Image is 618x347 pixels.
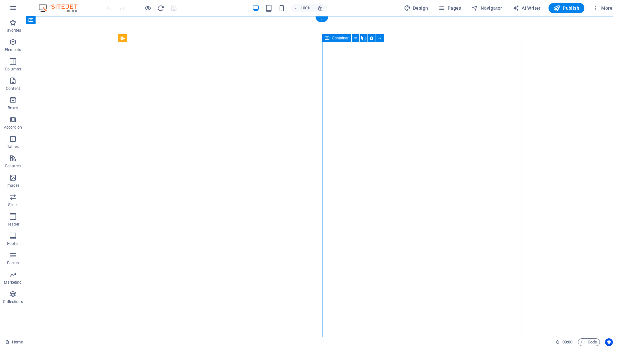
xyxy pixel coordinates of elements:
div: Design (Ctrl+Alt+Y) [401,3,431,13]
span: Design [404,5,428,11]
button: Usercentrics [605,338,613,346]
span: 00 00 [562,338,572,346]
p: Columns [5,67,21,72]
span: Navigator [472,5,502,11]
button: reload [157,4,165,12]
h6: 100% [301,4,311,12]
p: Images [6,183,20,188]
button: Navigator [469,3,505,13]
p: Header [6,222,19,227]
p: Slider [8,202,18,207]
i: Reload page [157,5,165,12]
p: Boxes [8,105,18,110]
p: Accordion [4,125,22,130]
button: AI Writer [510,3,543,13]
p: Elements [5,47,21,52]
p: Features [5,163,21,169]
button: Click here to leave preview mode and continue editing [144,4,152,12]
button: Publish [549,3,584,13]
button: Pages [436,3,463,13]
p: Marketing [4,280,22,285]
button: Design [401,3,431,13]
p: Forms [7,260,19,266]
button: Code [578,338,600,346]
img: Editor Logo [37,4,86,12]
button: More [590,3,615,13]
button: 100% [291,4,314,12]
span: : [567,340,568,344]
span: More [592,5,613,11]
span: AI Writer [513,5,541,11]
span: Container [332,36,349,40]
p: Footer [7,241,19,246]
span: Pages [438,5,461,11]
div: + [315,16,328,22]
span: Code [581,338,597,346]
a: Click to cancel selection. Double-click to open Pages [5,338,23,346]
h6: Session time [556,338,573,346]
p: Tables [7,144,19,149]
p: Favorites [5,28,21,33]
i: On resize automatically adjust zoom level to fit chosen device. [317,5,323,11]
p: Content [6,86,20,91]
p: Collections [3,299,23,304]
span: Publish [554,5,579,11]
